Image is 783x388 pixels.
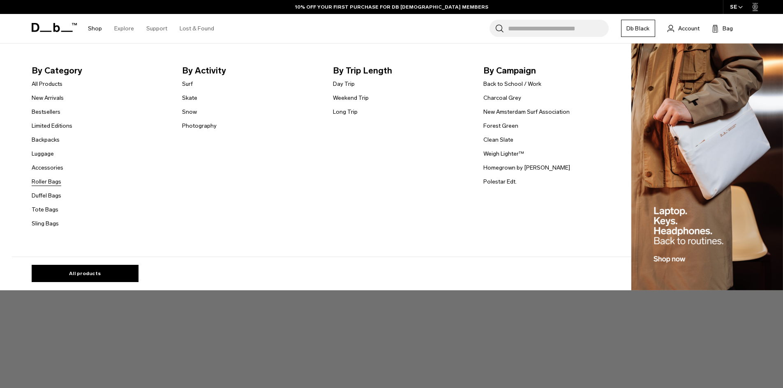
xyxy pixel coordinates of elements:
span: By Category [32,64,169,77]
a: Luggage [32,149,54,158]
a: Day Trip [333,80,355,88]
a: Charcoal Grey [483,94,521,102]
span: Bag [723,24,733,33]
a: Skate [182,94,197,102]
span: Account [678,24,700,33]
a: Weigh Lighter™ [483,149,524,158]
a: Tote Bags [32,205,58,214]
a: All products [32,265,139,282]
a: Accessories [32,163,63,172]
a: Lost & Found [180,14,214,43]
a: Homegrown by [PERSON_NAME] [483,163,570,172]
a: Polestar Edt. [483,177,517,186]
a: Db Black [621,20,655,37]
a: Bestsellers [32,108,60,116]
a: New Arrivals [32,94,64,102]
a: Duffel Bags [32,191,61,200]
a: All Products [32,80,62,88]
a: Back to School / Work [483,80,541,88]
a: Surf [182,80,193,88]
a: Shop [88,14,102,43]
a: Sling Bags [32,219,59,228]
a: Weekend Trip [333,94,369,102]
a: Limited Editions [32,122,72,130]
a: Snow [182,108,197,116]
button: Bag [712,23,733,33]
a: Backpacks [32,135,60,144]
a: 10% OFF YOUR FIRST PURCHASE FOR DB [DEMOGRAPHIC_DATA] MEMBERS [295,3,488,11]
span: By Trip Length [333,64,471,77]
a: Explore [114,14,134,43]
a: Roller Bags [32,177,61,186]
span: By Activity [182,64,320,77]
a: Photography [182,122,217,130]
a: Clean Slate [483,135,513,144]
nav: Main Navigation [82,14,220,43]
a: Account [668,23,700,33]
a: Support [146,14,167,43]
a: Forest Green [483,122,518,130]
a: New Amsterdam Surf Association [483,108,570,116]
a: Long Trip [333,108,358,116]
span: By Campaign [483,64,621,77]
